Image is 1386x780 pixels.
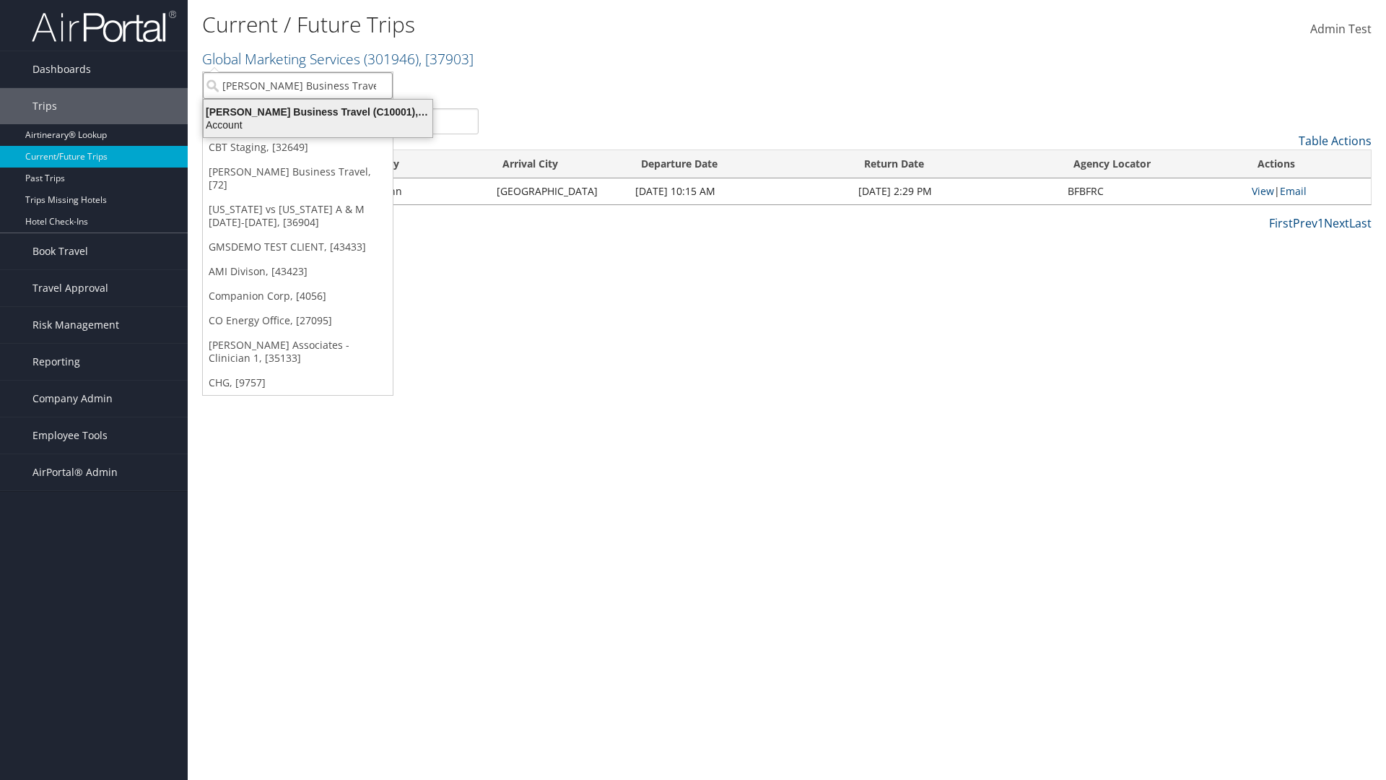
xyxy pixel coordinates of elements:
[1060,150,1245,178] th: Agency Locator: activate to sort column ascending
[195,105,441,118] div: [PERSON_NAME] Business Travel (C10001), [72]
[32,381,113,417] span: Company Admin
[203,72,393,99] input: Search Accounts
[851,178,1060,204] td: [DATE] 2:29 PM
[203,308,393,333] a: CO Energy Office, [27095]
[203,284,393,308] a: Companion Corp, [4056]
[1245,178,1371,204] td: |
[1269,215,1293,231] a: First
[1349,215,1372,231] a: Last
[202,9,982,40] h1: Current / Future Trips
[203,197,393,235] a: [US_STATE] vs [US_STATE] A & M [DATE]-[DATE], [36904]
[313,150,489,178] th: Departure City: activate to sort column ascending
[628,150,851,178] th: Departure Date: activate to sort column descending
[1280,184,1307,198] a: Email
[1310,21,1372,37] span: Admin Test
[32,270,108,306] span: Travel Approval
[32,233,88,269] span: Book Travel
[313,178,489,204] td: [US_STATE] Penn
[628,178,851,204] td: [DATE] 10:15 AM
[203,370,393,395] a: CHG, [9757]
[489,150,628,178] th: Arrival City: activate to sort column ascending
[489,178,628,204] td: [GEOGRAPHIC_DATA]
[203,135,393,160] a: CBT Staging, [32649]
[1245,150,1371,178] th: Actions
[203,333,393,370] a: [PERSON_NAME] Associates - Clinician 1, [35133]
[32,454,118,490] span: AirPortal® Admin
[32,417,108,454] span: Employee Tools
[203,235,393,259] a: GMSDEMO TEST CLIENT, [43433]
[203,160,393,197] a: [PERSON_NAME] Business Travel, [72]
[203,259,393,284] a: AMI Divison, [43423]
[32,344,80,380] span: Reporting
[32,307,119,343] span: Risk Management
[1299,133,1372,149] a: Table Actions
[32,9,176,43] img: airportal-logo.png
[364,49,419,69] span: ( 301946 )
[419,49,474,69] span: , [ 37903 ]
[32,88,57,124] span: Trips
[1293,215,1317,231] a: Prev
[32,51,91,87] span: Dashboards
[1060,178,1245,204] td: BFBFRC
[851,150,1060,178] th: Return Date: activate to sort column ascending
[1324,215,1349,231] a: Next
[202,76,982,95] p: Filter:
[195,118,441,131] div: Account
[1310,7,1372,52] a: Admin Test
[1317,215,1324,231] a: 1
[1252,184,1274,198] a: View
[202,49,474,69] a: Global Marketing Services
